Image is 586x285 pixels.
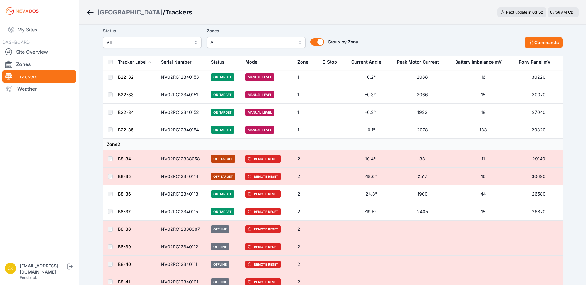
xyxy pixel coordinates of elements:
[348,203,393,221] td: -19.5°
[118,74,134,80] a: B22-32
[161,55,196,69] button: Serial Number
[211,190,234,198] span: On Target
[297,59,308,65] div: Zone
[103,37,202,48] button: All
[294,168,319,185] td: 2
[245,73,274,81] span: Manual Level
[455,55,507,69] button: Battery Imbalance mV
[2,39,30,45] span: DASHBOARD
[163,8,165,17] span: /
[328,39,358,44] span: Group by Zone
[568,10,576,14] span: CDT
[207,37,306,48] button: All
[515,104,563,121] td: 27040
[245,261,281,268] span: Remote Reset
[165,8,192,17] h3: Trackers
[157,185,208,203] td: NV02RC12340113
[245,243,281,250] span: Remote Reset
[157,150,208,168] td: NV02RC12338058
[118,156,131,161] a: B8-34
[211,243,229,250] span: Offline
[294,86,319,104] td: 1
[2,70,76,83] a: Trackers
[348,185,393,203] td: -24.8°
[348,68,393,86] td: -0.2°
[97,8,163,17] div: [GEOGRAPHIC_DATA]
[211,208,234,215] span: On Target
[211,225,229,233] span: Offline
[550,10,567,14] span: 07:56 AM
[452,168,515,185] td: 16
[519,55,555,69] button: Pony Panel mV
[452,150,515,168] td: 11
[393,168,452,185] td: 2517
[245,59,257,65] div: Mode
[118,226,131,232] a: B8-38
[118,209,131,214] a: B8-37
[348,168,393,185] td: -18.6°
[245,190,281,198] span: Remote Reset
[245,155,281,163] span: Remote Reset
[515,185,563,203] td: 26580
[211,109,234,116] span: On Target
[297,55,313,69] button: Zone
[211,73,234,81] span: On Target
[245,126,274,134] span: Manual Level
[245,225,281,233] span: Remote Reset
[393,150,452,168] td: 38
[515,86,563,104] td: 30070
[525,37,563,48] button: Commands
[294,238,319,256] td: 2
[397,59,439,65] div: Peak Motor Current
[157,256,208,273] td: NV02RC12340111
[118,262,131,267] a: B8-40
[532,10,543,15] div: 03 : 52
[211,126,234,134] span: On Target
[452,185,515,203] td: 44
[211,173,235,180] span: Off Target
[20,275,37,280] a: Feedback
[2,46,76,58] a: Site Overview
[157,203,208,221] td: NV02RC12340115
[452,104,515,121] td: 18
[157,168,208,185] td: NV02RC12340114
[393,104,452,121] td: 1922
[118,59,147,65] div: Tracker Label
[452,68,515,86] td: 16
[157,86,208,104] td: NV02RC12340151
[348,150,393,168] td: 10.4°
[118,55,152,69] button: Tracker Label
[348,86,393,104] td: -0.3°
[294,150,319,168] td: 2
[5,263,16,274] img: ckent@prim.com
[506,10,531,14] span: Next update in
[393,86,452,104] td: 2066
[207,27,306,35] label: Zones
[515,150,563,168] td: 29140
[157,121,208,139] td: NV02RC12340154
[245,173,281,180] span: Remote Reset
[294,221,319,238] td: 2
[393,185,452,203] td: 1900
[294,256,319,273] td: 2
[157,221,208,238] td: NV02RC12338387
[157,238,208,256] td: NV02RC12340112
[210,39,293,46] span: All
[519,59,550,65] div: Pony Panel mV
[107,39,189,46] span: All
[294,121,319,139] td: 1
[515,203,563,221] td: 26870
[245,91,274,98] span: Manual Level
[157,104,208,121] td: NV02RC12340152
[118,244,131,249] a: B8-39
[393,121,452,139] td: 2078
[2,83,76,95] a: Weather
[348,104,393,121] td: -0.2°
[103,27,202,35] label: Status
[118,92,134,97] a: B22-33
[294,68,319,86] td: 1
[118,191,131,196] a: B8-36
[323,55,342,69] button: E-Stop
[118,174,131,179] a: B8-35
[20,263,66,275] div: [EMAIL_ADDRESS][DOMAIN_NAME]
